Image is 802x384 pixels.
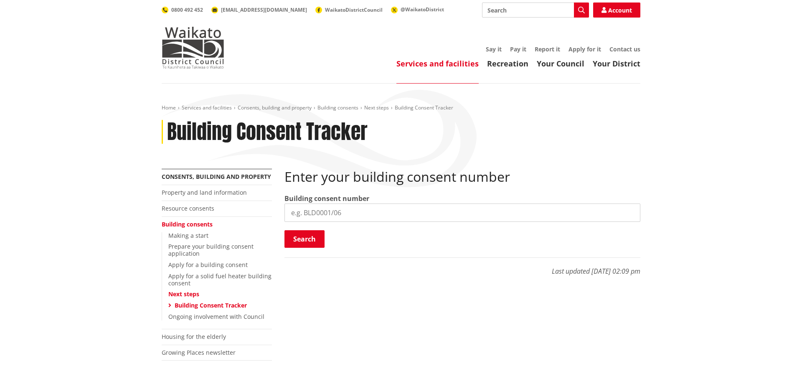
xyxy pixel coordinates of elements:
a: Services and facilities [396,58,479,69]
span: [EMAIL_ADDRESS][DOMAIN_NAME] [221,6,307,13]
span: WaikatoDistrictCouncil [325,6,383,13]
a: Building consents [317,104,358,111]
input: e.g. BLD0001/06 [284,203,640,222]
a: Consents, building and property [238,104,312,111]
a: Apply for a building consent [168,261,248,269]
h1: Building Consent Tracker [167,120,368,144]
a: Your District [593,58,640,69]
a: Building Consent Tracker [175,301,247,309]
span: 0800 492 452 [171,6,203,13]
a: Contact us [609,45,640,53]
p: Last updated [DATE] 02:09 pm [284,257,640,276]
a: Next steps [168,290,199,298]
a: Property and land information [162,188,247,196]
a: Ongoing involvement with Council [168,313,264,320]
a: Say it [486,45,502,53]
a: Recreation [487,58,528,69]
a: Apply for it [569,45,601,53]
a: Report it [535,45,560,53]
a: [EMAIL_ADDRESS][DOMAIN_NAME] [211,6,307,13]
a: WaikatoDistrictCouncil [315,6,383,13]
a: @WaikatoDistrict [391,6,444,13]
button: Search [284,230,325,248]
a: Resource consents [162,204,214,212]
a: Your Council [537,58,584,69]
a: Consents, building and property [162,173,271,181]
input: Search input [482,3,589,18]
a: 0800 492 452 [162,6,203,13]
span: @WaikatoDistrict [401,6,444,13]
nav: breadcrumb [162,104,640,112]
a: Building consents [162,220,213,228]
a: Prepare your building consent application [168,242,254,257]
a: Services and facilities [182,104,232,111]
a: Housing for the elderly [162,333,226,341]
label: Building consent number [284,193,369,203]
a: Making a start [168,231,208,239]
h2: Enter your building consent number [284,169,640,185]
a: Home [162,104,176,111]
a: Account [593,3,640,18]
a: Next steps [364,104,389,111]
img: Waikato District Council - Te Kaunihera aa Takiwaa o Waikato [162,27,224,69]
a: Apply for a solid fuel heater building consent​ [168,272,272,287]
span: Building Consent Tracker [395,104,453,111]
a: Pay it [510,45,526,53]
a: Growing Places newsletter [162,348,236,356]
